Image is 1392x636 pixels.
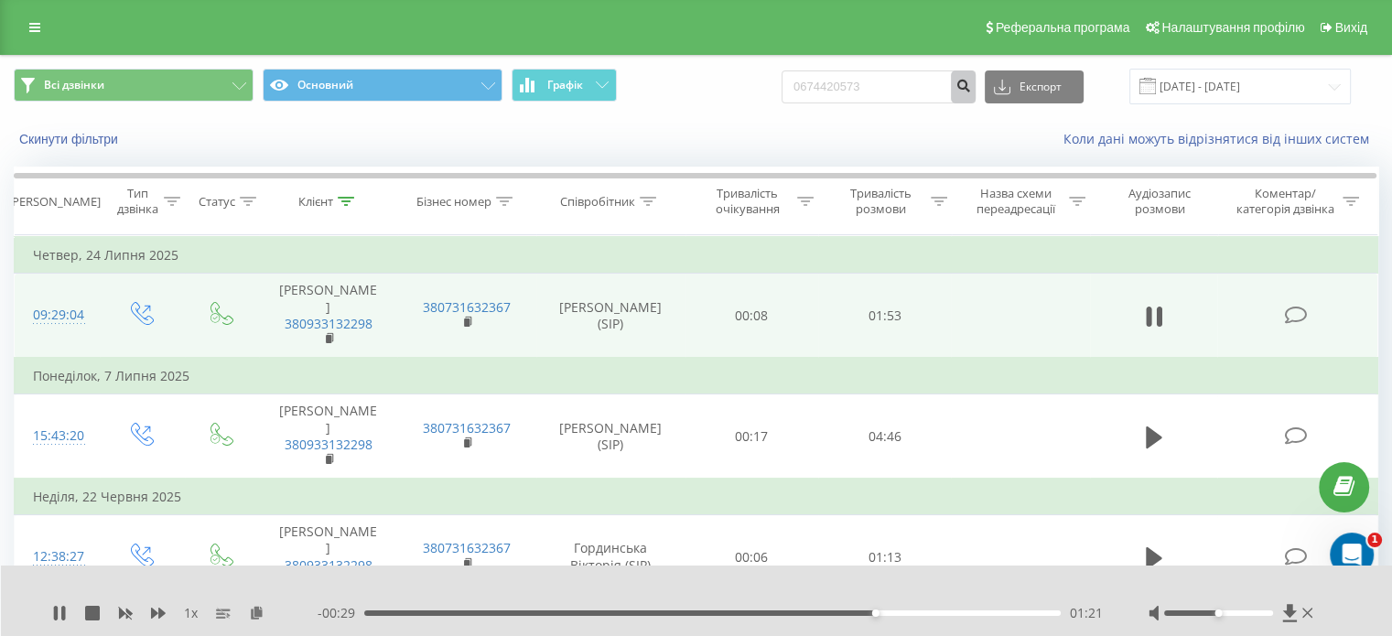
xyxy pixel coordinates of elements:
div: 09:29:04 [33,297,81,333]
td: [PERSON_NAME] (SIP) [536,394,685,479]
button: Скинути фільтри [14,131,127,147]
a: 380731632367 [423,419,511,437]
span: 1 x [184,604,198,622]
span: Налаштування профілю [1161,20,1304,35]
button: Графік [512,69,617,102]
td: 00:08 [685,274,818,358]
td: Гординська Вікторія (SIP) [536,515,685,599]
td: [PERSON_NAME] [259,274,397,358]
td: 01:13 [818,515,951,599]
td: [PERSON_NAME] [259,515,397,599]
span: - 00:29 [318,604,364,622]
div: Назва схеми переадресації [968,186,1064,217]
button: Експорт [985,70,1084,103]
a: 380731632367 [423,539,511,556]
a: Коли дані можуть відрізнятися вiд інших систем [1063,130,1378,147]
div: Співробітник [560,194,635,210]
span: 1 [1367,533,1382,547]
td: 01:53 [818,274,951,358]
iframe: Intercom live chat [1330,533,1374,577]
div: Статус [199,194,235,210]
div: 15:43:20 [33,418,81,454]
div: Accessibility label [1214,609,1222,617]
div: Тривалість очікування [702,186,793,217]
td: 00:17 [685,394,818,479]
td: [PERSON_NAME] [259,394,397,479]
div: [PERSON_NAME] [8,194,101,210]
td: Четвер, 24 Липня 2025 [15,237,1378,274]
td: 00:06 [685,515,818,599]
button: Основний [263,69,502,102]
div: Тип дзвінка [115,186,158,217]
div: Бізнес номер [416,194,491,210]
a: 380933132298 [285,436,372,453]
span: Графік [547,79,583,92]
a: 380933132298 [285,556,372,574]
div: Клієнт [298,194,333,210]
span: Всі дзвінки [44,78,104,92]
td: 04:46 [818,394,951,479]
span: Вихід [1335,20,1367,35]
td: Понеділок, 7 Липня 2025 [15,358,1378,394]
button: Всі дзвінки [14,69,254,102]
span: Реферальна програма [996,20,1130,35]
td: Неділя, 22 Червня 2025 [15,479,1378,515]
a: 380731632367 [423,298,511,316]
div: Коментар/категорія дзвінка [1231,186,1338,217]
div: Тривалість розмови [835,186,926,217]
td: [PERSON_NAME] (SIP) [536,274,685,358]
div: 12:38:27 [33,539,81,575]
input: Пошук за номером [782,70,976,103]
div: Accessibility label [872,609,879,617]
a: 380933132298 [285,315,372,332]
span: 01:21 [1070,604,1103,622]
div: Аудіозапис розмови [1106,186,1214,217]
